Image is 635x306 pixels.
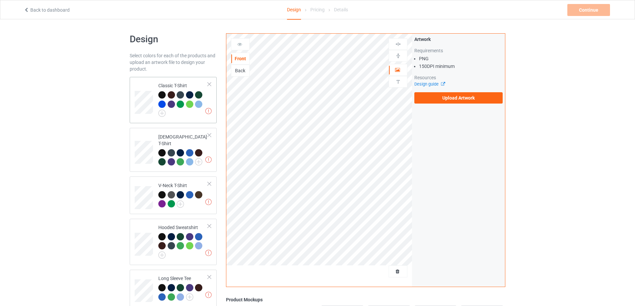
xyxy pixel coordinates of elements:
div: Details [334,0,348,19]
div: Requirements [414,47,503,54]
img: svg+xml;base64,PD94bWwgdmVyc2lvbj0iMS4wIiBlbmNvZGluZz0iVVRGLTgiPz4KPHN2ZyB3aWR0aD0iMjJweCIgaGVpZ2... [158,110,166,117]
div: Resources [414,74,503,81]
div: Long Sleeve Tee [158,275,208,300]
img: exclamation icon [205,250,212,256]
li: 150 DPI minimum [419,63,503,70]
img: svg%3E%0A [395,53,401,59]
div: Pricing [310,0,325,19]
div: Design [287,0,301,20]
img: exclamation icon [205,292,212,298]
div: Artwork [414,36,503,43]
div: [DEMOGRAPHIC_DATA] T-Shirt [130,128,217,172]
img: svg+xml;base64,PD94bWwgdmVyc2lvbj0iMS4wIiBlbmNvZGluZz0iVVRGLTgiPz4KPHN2ZyB3aWR0aD0iMjJweCIgaGVpZ2... [186,293,193,301]
img: exclamation icon [205,199,212,205]
img: svg%3E%0A [395,79,401,85]
img: svg+xml;base64,PD94bWwgdmVyc2lvbj0iMS4wIiBlbmNvZGluZz0iVVRGLTgiPz4KPHN2ZyB3aWR0aD0iMjJweCIgaGVpZ2... [195,158,202,165]
img: exclamation icon [205,156,212,163]
img: svg+xml;base64,PD94bWwgdmVyc2lvbj0iMS4wIiBlbmNvZGluZz0iVVRGLTgiPz4KPHN2ZyB3aWR0aD0iMjJweCIgaGVpZ2... [158,251,166,259]
a: Back to dashboard [24,7,70,13]
div: Select colors for each of the products and upload an artwork file to design your product. [130,52,217,72]
div: Back [231,67,249,74]
img: svg+xml;base64,PD94bWwgdmVyc2lvbj0iMS4wIiBlbmNvZGluZz0iVVRGLTgiPz4KPHN2ZyB3aWR0aD0iMjJweCIgaGVpZ2... [177,200,184,208]
h1: Design [130,33,217,45]
div: Classic T-Shirt [158,82,208,115]
a: Design guide [414,82,445,87]
div: Front [231,55,249,62]
div: Product Mockups [226,296,505,303]
div: Hooded Sweatshirt [158,224,208,256]
div: [DEMOGRAPHIC_DATA] T-Shirt [158,134,208,165]
div: Classic T-Shirt [130,77,217,123]
li: PNG [419,55,503,62]
div: Hooded Sweatshirt [130,219,217,265]
div: V-Neck T-Shirt [130,176,217,214]
div: V-Neck T-Shirt [158,182,208,207]
label: Upload Artwork [414,92,503,104]
img: svg%3E%0A [395,41,401,47]
img: exclamation icon [205,108,212,114]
